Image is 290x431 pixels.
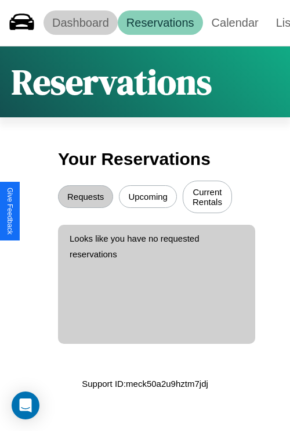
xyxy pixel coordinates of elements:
[12,58,212,106] h1: Reservations
[6,188,14,235] div: Give Feedback
[82,376,208,392] p: Support ID: meck50a2u9hztm7jdj
[183,181,232,213] button: Current Rentals
[12,392,39,419] div: Open Intercom Messenger
[118,10,203,35] a: Reservations
[70,231,244,262] p: Looks like you have no requested reservations
[203,10,267,35] a: Calendar
[58,143,232,175] h3: Your Reservations
[43,10,118,35] a: Dashboard
[119,185,177,208] button: Upcoming
[58,185,113,208] button: Requests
